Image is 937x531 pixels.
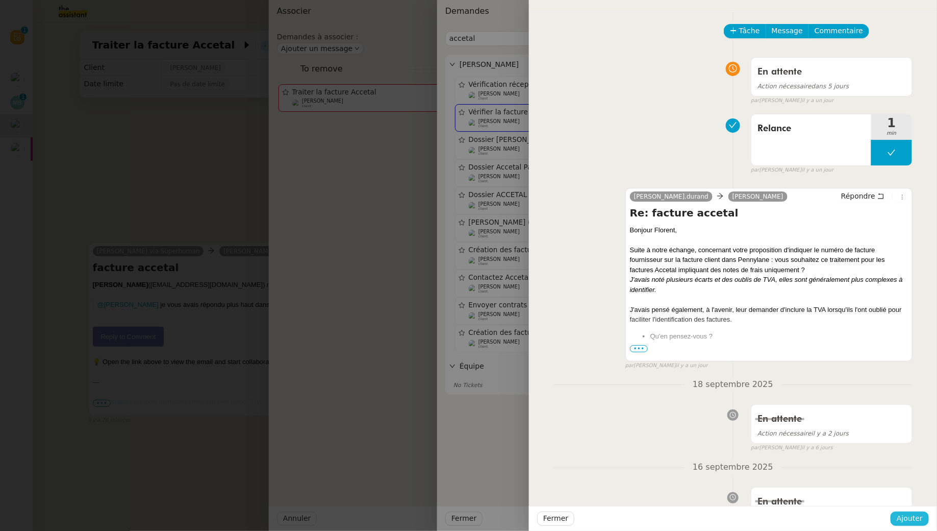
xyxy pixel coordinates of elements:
small: [PERSON_NAME] [625,361,708,370]
em: J'avais noté plusieurs écarts et des oublis de TVA, elles sont généralement plus complexes à iden... [630,276,903,294]
span: Action nécessaire [757,430,812,437]
span: par [751,96,759,105]
small: [PERSON_NAME] [751,96,833,105]
span: dans 5 jours [757,83,849,90]
span: 1 [871,117,912,129]
li: Qu'en pensez-vous ? [650,331,908,342]
span: il y a un jour [676,361,707,370]
span: par [751,444,759,452]
button: Ajouter [891,512,929,526]
span: il y a un jour [802,166,833,175]
span: Fermer [543,513,568,524]
span: par [625,361,634,370]
span: Action nécessaire [757,83,812,90]
a: [PERSON_NAME].durand [630,192,713,201]
span: 16 septembre 2025 [685,461,781,474]
span: En attente [757,415,802,424]
small: [PERSON_NAME] [751,444,833,452]
span: il y a un jour [802,96,833,105]
button: Tâche [724,24,766,38]
span: Ajouter [897,513,923,524]
span: En attente [757,67,802,77]
span: min [871,129,912,138]
a: [PERSON_NAME] [728,192,788,201]
span: il y a 2 jours [757,430,849,437]
span: ••• [630,345,648,352]
button: Message [766,24,809,38]
button: Commentaire [808,24,869,38]
span: par [751,166,759,175]
button: Fermer [537,512,574,526]
span: Répondre [841,191,875,201]
span: Relance [757,121,865,136]
div: Bonjour Florent, [630,225,908,235]
h4: Re: facture accetal [630,206,908,220]
span: Tâche [739,25,760,37]
span: En attente [757,497,802,506]
div: J'avais pensé également, à l'avenir, leur demander d'inclure la TVA lorsqu'ils l'ont oublié pour ... [630,305,908,325]
button: Répondre [838,190,888,202]
span: 18 septembre 2025 [685,378,781,392]
small: [PERSON_NAME] [751,166,833,175]
div: Suite à notre échange, concernant votre proposition d'indiquer le numéro de facture fournisseur s... [630,245,908,275]
span: Message [772,25,803,37]
span: il y a 6 jours [802,444,833,452]
span: Commentaire [815,25,863,37]
div: Pour rappel, j'avais édité [630,358,908,368]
